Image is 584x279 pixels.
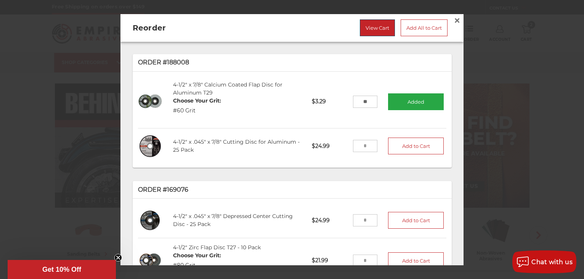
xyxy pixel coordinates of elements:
span: Get 10% Off [42,266,81,273]
a: 4-1/2" x 7/8" Calcium Coated Flap Disc for Aluminum T29 [173,81,282,96]
p: $24.99 [306,136,353,155]
span: Chat with us [531,258,573,266]
a: Add All to Cart [401,19,448,36]
span: × [454,13,460,28]
dt: Choose Your Grit: [173,252,221,260]
p: $21.99 [306,251,353,270]
img: 4-1/2 [138,89,163,114]
p: Order #188008 [138,58,446,67]
a: 4-1/2" Zirc Flap Disc T27 - 10 Pack [173,244,261,251]
button: Added [388,93,444,110]
button: Chat with us [512,250,576,273]
img: 4-1/2 [138,248,163,273]
img: 4-1/2 [138,134,163,159]
p: $24.99 [306,211,353,229]
p: Order #169076 [138,185,446,194]
h2: Reorder [133,22,258,34]
img: 4-1/2 [138,208,163,232]
button: Add to Cart [388,252,444,269]
button: Add to Cart [388,138,444,154]
button: Add to Cart [388,212,444,229]
a: View Cart [360,19,395,36]
dd: #80 Grit [173,261,221,269]
p: $3.29 [306,92,353,111]
a: Close [451,14,463,27]
a: 4-1/2" x .045" x 7/8" Cutting Disc for Aluminum - 25 Pack [173,138,300,153]
dd: #60 Grit [173,107,221,115]
a: 4-1/2" x .045" x 7/8" Depressed Center Cutting Disc - 25 Pack [173,213,293,228]
dt: Choose Your Grit: [173,97,221,105]
button: Close teaser [114,254,122,261]
div: Get 10% OffClose teaser [8,260,116,279]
